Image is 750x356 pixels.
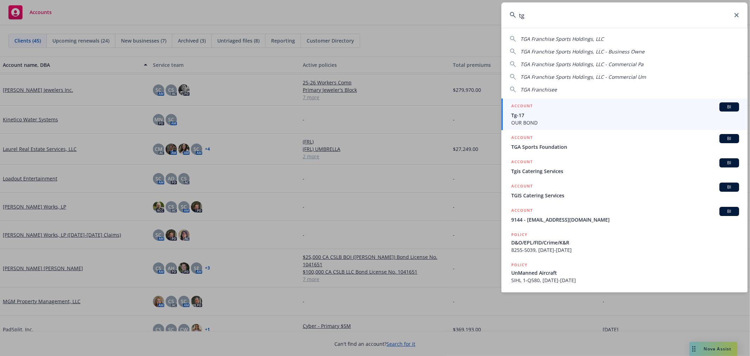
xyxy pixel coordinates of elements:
[520,48,645,55] span: TGA Franchise Sports Holdings, LLC - Business Owne
[511,207,533,215] h5: ACCOUNT
[501,227,748,258] a: POLICYD&O/EPL/FID/Crime/K&R8255-5039, [DATE]-[DATE]
[520,61,643,68] span: TGA Franchise Sports Holdings, LLC - Commercial Pa
[722,160,736,166] span: BI
[501,179,748,203] a: ACCOUNTBITGIS Catering Services
[511,158,533,167] h5: ACCOUNT
[520,86,557,93] span: TGA Franchisee
[501,203,748,227] a: ACCOUNTBI9144 - [EMAIL_ADDRESS][DOMAIN_NAME]
[520,36,604,42] span: TGA Franchise Sports Holdings, LLC
[511,216,739,223] span: 9144 - [EMAIL_ADDRESS][DOMAIN_NAME]
[501,130,748,154] a: ACCOUNTBITGA Sports Foundation
[511,143,739,151] span: TGA Sports Foundation
[511,167,739,175] span: Tgis Catering Services
[511,183,533,191] h5: ACCOUNT
[501,2,748,28] input: Search...
[722,104,736,110] span: BI
[511,269,739,276] span: UnManned Aircraft
[722,184,736,190] span: BI
[511,246,739,254] span: 8255-5039, [DATE]-[DATE]
[511,231,527,238] h5: POLICY
[511,192,739,199] span: TGIS Catering Services
[722,135,736,142] span: BI
[520,74,646,80] span: TGA Franchise Sports Holdings, LLC - Commercial Um
[511,119,739,126] span: OUR BOND
[511,276,739,284] span: SIHL 1-Q580, [DATE]-[DATE]
[511,239,739,246] span: D&O/EPL/FID/Crime/K&R
[722,208,736,215] span: BI
[511,112,739,119] span: Tg-17
[511,102,533,111] h5: ACCOUNT
[501,98,748,130] a: ACCOUNTBITg-17OUR BOND
[501,258,748,288] a: POLICYUnManned AircraftSIHL 1-Q580, [DATE]-[DATE]
[511,292,527,299] h5: POLICY
[511,261,527,268] h5: POLICY
[501,154,748,179] a: ACCOUNTBITgis Catering Services
[501,288,748,318] a: POLICY
[511,134,533,142] h5: ACCOUNT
